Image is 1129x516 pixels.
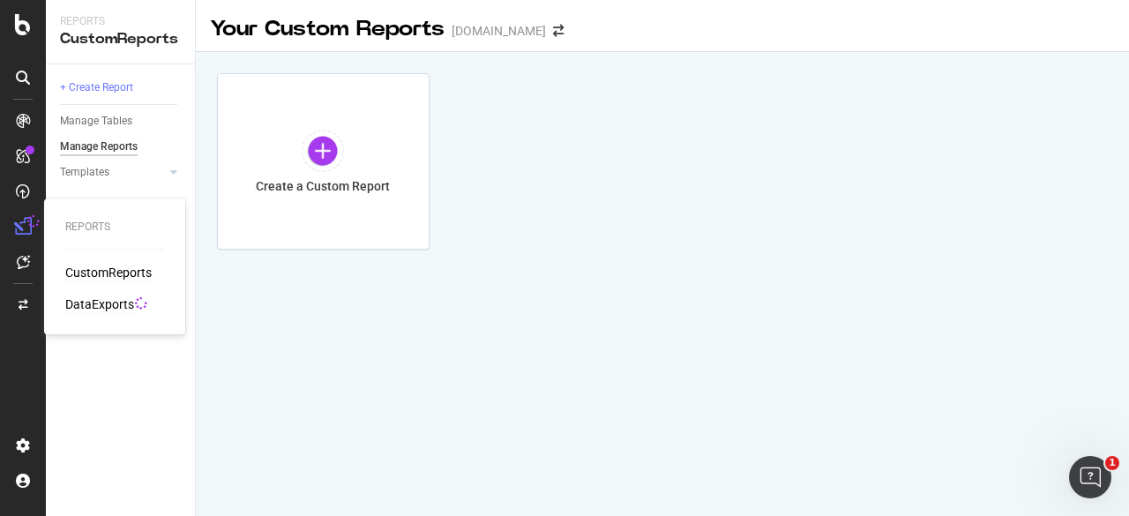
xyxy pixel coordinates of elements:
div: Manage Tables [60,112,132,131]
iframe: Intercom live chat [1069,456,1111,498]
div: Reports [60,14,181,29]
div: Create a Custom Report [256,179,390,194]
a: DataExports [65,295,134,313]
div: CustomReports [60,29,181,49]
div: [DOMAIN_NAME] [452,22,546,40]
div: arrow-right-arrow-left [553,25,564,37]
a: + Create Report [60,79,183,97]
div: Your Custom Reports [210,14,445,44]
a: CustomReports [65,264,152,281]
span: 1 [1105,456,1119,470]
div: Templates [60,163,109,182]
div: Reports [65,220,164,235]
div: + Create Report [60,79,133,97]
a: Templates [60,163,165,182]
a: Manage Tables [60,112,183,131]
div: Manage Reports [60,138,138,156]
a: Manage Reports [60,138,183,156]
